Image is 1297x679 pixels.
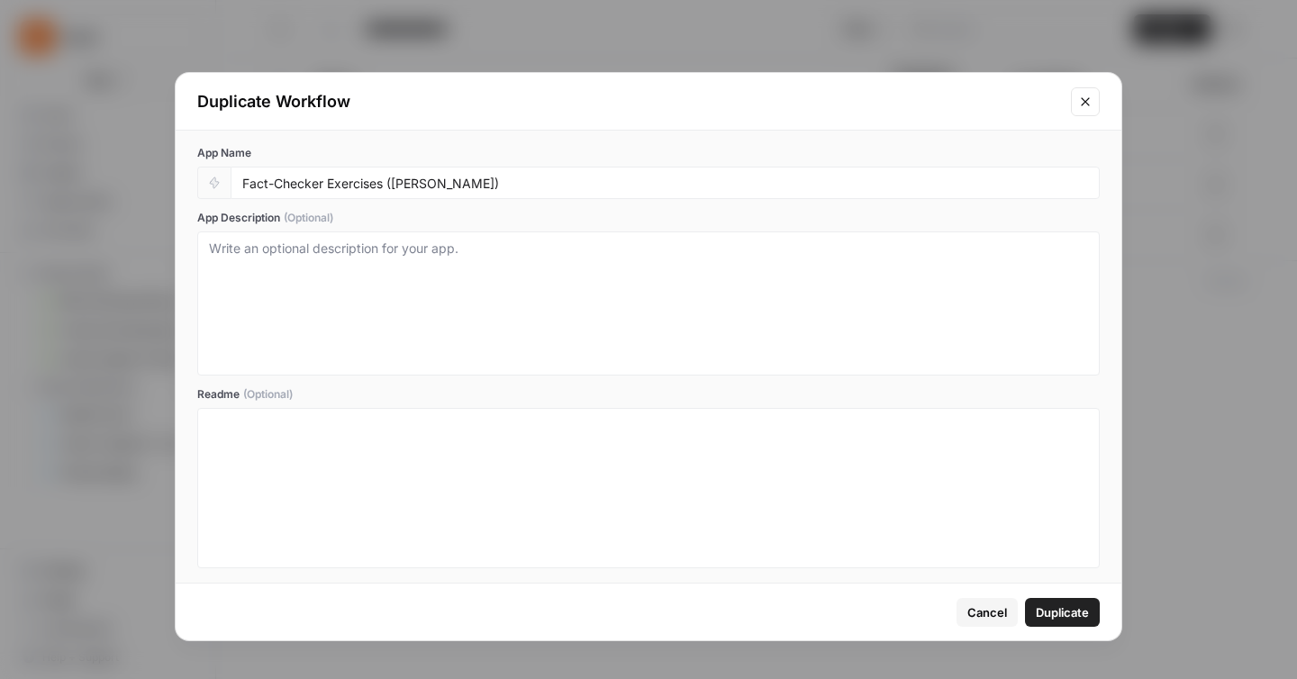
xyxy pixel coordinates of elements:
span: Cancel [967,603,1007,621]
button: Duplicate [1025,598,1100,627]
label: Readme [197,386,1100,403]
div: Duplicate Workflow [197,89,1060,114]
span: (Optional) [243,386,293,403]
input: Untitled [242,175,1088,191]
label: App Description [197,210,1100,226]
label: App Name [197,145,1100,161]
span: Duplicate [1036,603,1089,621]
button: Close modal [1071,87,1100,116]
button: Cancel [957,598,1018,627]
span: (Optional) [284,210,333,226]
